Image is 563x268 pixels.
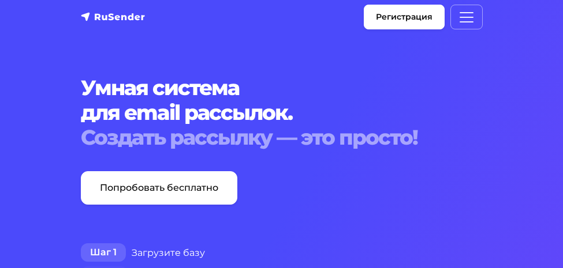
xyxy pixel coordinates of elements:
[81,243,126,262] span: Шаг 1
[450,5,483,29] button: Меню
[81,125,483,150] div: Создать рассылку — это просто!
[81,11,146,22] img: RuSender
[81,76,483,150] h1: Умная система для email рассылок.
[81,241,483,265] div: Загрузите базу
[81,171,237,205] a: Попробовать бесплатно
[364,5,445,29] a: Регистрация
